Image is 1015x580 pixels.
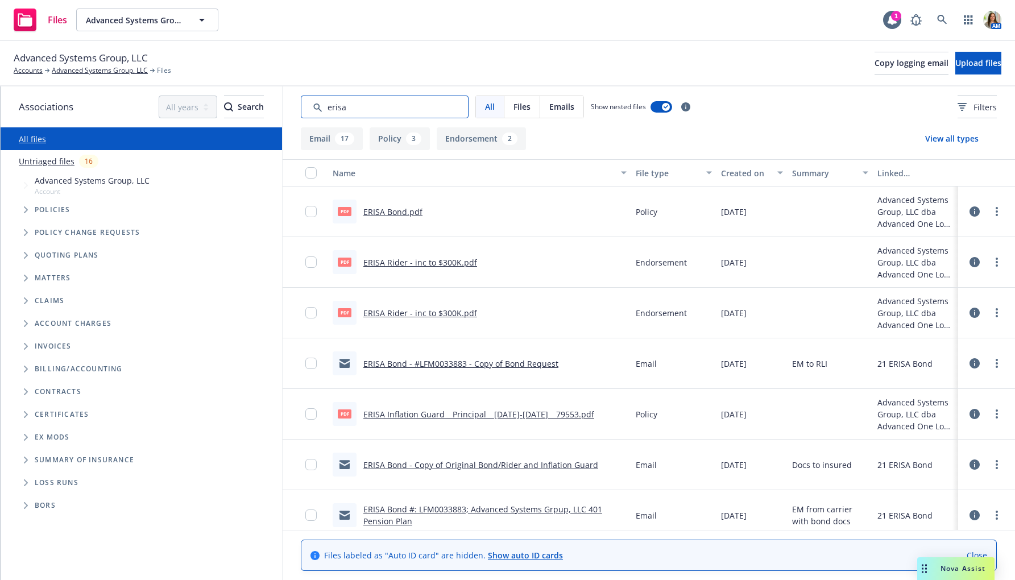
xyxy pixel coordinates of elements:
[305,206,317,217] input: Toggle Row Selected
[35,366,123,372] span: Billing/Accounting
[905,9,927,31] a: Report a Bug
[406,132,421,145] div: 3
[513,101,531,113] span: Files
[636,358,657,370] span: Email
[931,9,954,31] a: Search
[35,411,89,418] span: Certificates
[792,459,852,471] span: Docs to insured
[305,307,317,318] input: Toggle Row Selected
[328,159,631,187] button: Name
[338,258,351,266] span: pdf
[721,408,747,420] span: [DATE]
[305,459,317,470] input: Toggle Row Selected
[224,96,264,118] div: Search
[877,245,954,280] div: Advanced Systems Group, LLC dba Advanced One Low Voltage
[35,175,150,187] span: Advanced Systems Group, LLC
[35,229,140,236] span: Policy change requests
[363,257,477,268] a: ERISA Rider - inc to $300K.pdf
[636,167,699,179] div: File type
[941,564,985,573] span: Nova Assist
[792,503,868,527] span: EM from carrier with bond docs
[990,255,1004,269] a: more
[983,11,1001,29] img: photo
[333,167,614,179] div: Name
[636,509,657,521] span: Email
[990,306,1004,320] a: more
[955,57,1001,68] span: Upload files
[990,508,1004,522] a: more
[324,549,563,561] span: Files labeled as "Auto ID card" are hidden.
[721,256,747,268] span: [DATE]
[363,504,602,527] a: ERISA Bond #: LFM0033883; Advanced Systems Grpup, LLC 401 Pension Plan
[875,57,948,68] span: Copy logging email
[917,557,995,580] button: Nova Assist
[631,159,716,187] button: File type
[1,172,282,358] div: Tree Example
[877,167,954,179] div: Linked associations
[35,388,81,395] span: Contracts
[363,308,477,318] a: ERISA Rider - inc to $300K.pdf
[363,409,594,420] a: ERISA Inflation Guard _ Principal _ [DATE]-[DATE] _ 79553.pdf
[9,4,72,36] a: Files
[363,358,558,369] a: ERISA Bond - #LFM0033883 - Copy of Bond Request
[338,308,351,317] span: pdf
[157,65,171,76] span: Files
[990,357,1004,370] a: more
[591,102,646,111] span: Show nested files
[877,396,954,432] div: Advanced Systems Group, LLC dba Advanced One Low Voltage
[14,65,43,76] a: Accounts
[35,252,99,259] span: Quoting plans
[305,167,317,179] input: Select all
[636,307,687,319] span: Endorsement
[338,409,351,418] span: pdf
[14,51,148,65] span: Advanced Systems Group, LLC
[301,127,363,150] button: Email
[305,408,317,420] input: Toggle Row Selected
[958,101,997,113] span: Filters
[305,358,317,369] input: Toggle Row Selected
[877,509,933,521] div: 21 ERISA Bond
[35,206,71,213] span: Policies
[990,407,1004,421] a: more
[957,9,980,31] a: Switch app
[76,9,218,31] button: Advanced Systems Group, LLC
[877,358,933,370] div: 21 ERISA Bond
[636,459,657,471] span: Email
[990,458,1004,471] a: more
[1,358,282,517] div: Folder Tree Example
[35,320,111,327] span: Account charges
[636,206,657,218] span: Policy
[721,206,747,218] span: [DATE]
[35,297,64,304] span: Claims
[877,459,933,471] div: 21 ERISA Bond
[224,102,233,111] svg: Search
[955,52,1001,74] button: Upload files
[636,408,657,420] span: Policy
[792,358,827,370] span: EM to RLI
[973,101,997,113] span: Filters
[86,14,184,26] span: Advanced Systems Group, LLC
[958,96,997,118] button: Filters
[35,479,78,486] span: Loss Runs
[907,127,997,150] button: View all types
[716,159,788,187] button: Created on
[877,194,954,230] div: Advanced Systems Group, LLC dba Advanced One Low Voltage
[502,132,517,145] div: 2
[875,52,948,74] button: Copy logging email
[335,132,354,145] div: 17
[877,295,954,331] div: Advanced Systems Group, LLC dba Advanced One Low Voltage
[370,127,430,150] button: Policy
[917,557,931,580] div: Drag to move
[305,509,317,521] input: Toggle Row Selected
[35,343,72,350] span: Invoices
[721,167,770,179] div: Created on
[19,155,74,167] a: Untriaged files
[549,101,574,113] span: Emails
[437,127,526,150] button: Endorsement
[721,459,747,471] span: [DATE]
[873,159,958,187] button: Linked associations
[363,459,598,470] a: ERISA Bond - Copy of Original Bond/Rider and Inflation Guard
[19,100,73,114] span: Associations
[891,11,901,21] div: 1
[485,101,495,113] span: All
